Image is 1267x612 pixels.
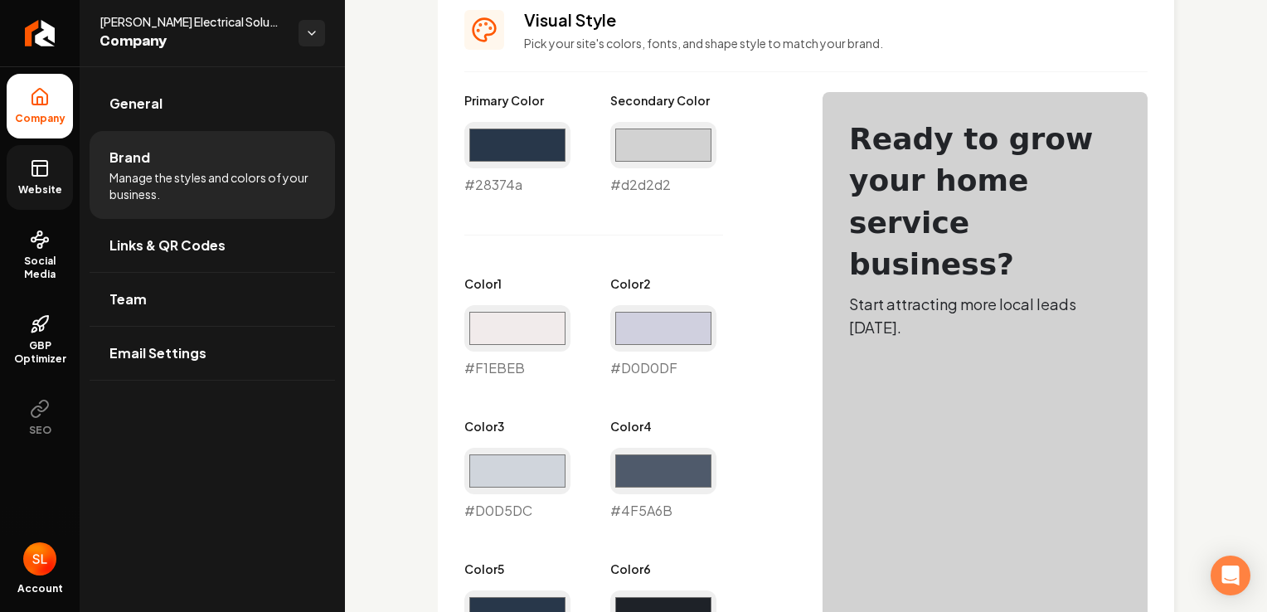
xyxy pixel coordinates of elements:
[610,122,716,195] div: #d2d2d2
[22,424,58,437] span: SEO
[7,339,73,366] span: GBP Optimizer
[610,305,716,378] div: #D0D0DF
[25,20,56,46] img: Rebolt Logo
[7,145,73,210] a: Website
[7,255,73,281] span: Social Media
[90,77,335,130] a: General
[17,582,63,595] span: Account
[524,35,1148,51] p: Pick your site's colors, fonts, and shape style to match your brand.
[100,13,285,30] span: [PERSON_NAME] Electrical Solutions
[109,343,206,363] span: Email Settings
[109,94,163,114] span: General
[464,305,570,378] div: #F1EBEB
[100,30,285,53] span: Company
[90,327,335,380] a: Email Settings
[12,183,69,197] span: Website
[1211,556,1250,595] div: Open Intercom Messenger
[464,122,570,195] div: #28374a
[8,112,72,125] span: Company
[610,561,716,577] label: Color 6
[23,542,56,576] img: Steven Lovell
[464,448,570,521] div: #D0D5DC
[464,418,570,435] label: Color 3
[7,301,73,379] a: GBP Optimizer
[464,92,570,109] label: Primary Color
[464,275,570,292] label: Color 1
[610,418,716,435] label: Color 4
[524,8,1148,32] h3: Visual Style
[23,542,56,576] button: Open user button
[109,236,226,255] span: Links & QR Codes
[90,219,335,272] a: Links & QR Codes
[610,275,716,292] label: Color 2
[7,386,73,450] button: SEO
[7,216,73,294] a: Social Media
[610,92,716,109] label: Secondary Color
[610,448,716,521] div: #4F5A6B
[109,148,150,168] span: Brand
[90,273,335,326] a: Team
[109,169,315,202] span: Manage the styles and colors of your business.
[464,561,570,577] label: Color 5
[109,289,147,309] span: Team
